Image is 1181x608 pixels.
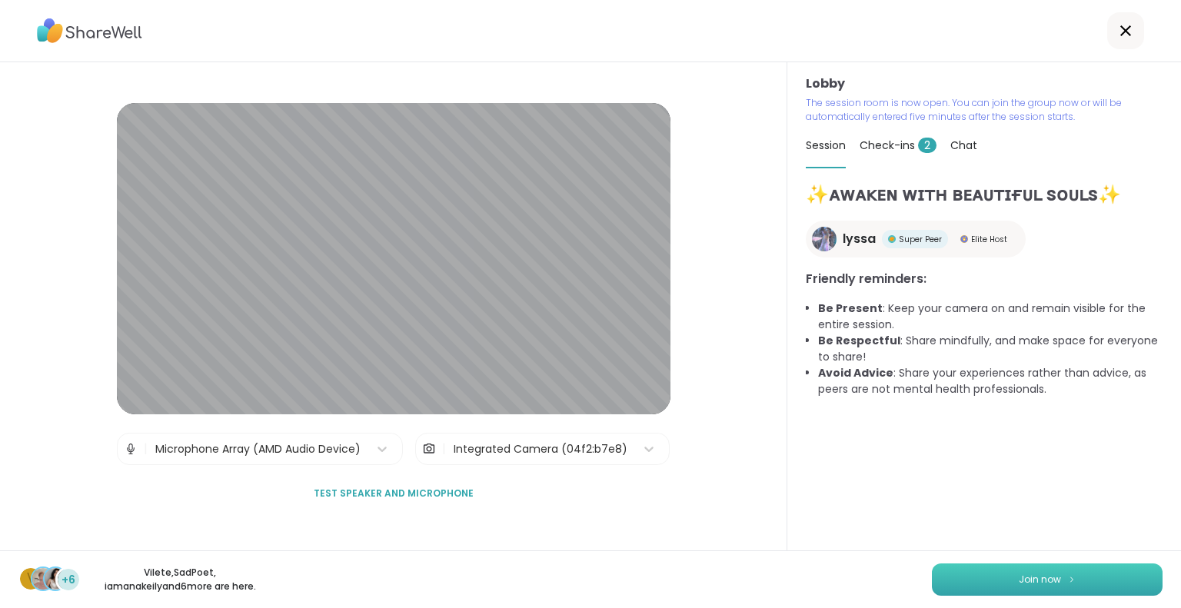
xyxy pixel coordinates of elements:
[94,566,266,593] p: Vilete , SadPoet , iamanakeily and 6 more are here.
[1019,573,1061,586] span: Join now
[932,563,1163,596] button: Join now
[971,234,1007,245] span: Elite Host
[843,230,876,248] span: lyssa
[812,227,837,251] img: lyssa
[806,96,1163,124] p: The session room is now open. You can join the group now or will be automatically entered five mi...
[888,235,896,243] img: Super Peer
[806,181,1163,208] h1: ✨ᴀᴡᴀᴋᴇɴ ᴡɪᴛʜ ʙᴇᴀᴜᴛɪғᴜʟ sᴏᴜʟs✨
[806,75,1163,93] h3: Lobby
[144,434,148,464] span: |
[818,333,1163,365] li: : Share mindfully, and make space for everyone to share!
[899,234,942,245] span: Super Peer
[818,365,1163,397] li: : Share your experiences rather than advice, as peers are not mental health professionals.
[442,434,446,464] span: |
[314,487,474,500] span: Test speaker and microphone
[124,434,138,464] img: Microphone
[806,138,846,153] span: Session
[918,138,936,153] span: 2
[818,333,900,348] b: Be Respectful
[155,441,361,457] div: Microphone Array (AMD Audio Device)
[422,434,436,464] img: Camera
[950,138,977,153] span: Chat
[308,477,480,510] button: Test speaker and microphone
[32,568,54,590] img: SadPoet
[62,572,75,588] span: +6
[818,301,883,316] b: Be Present
[818,301,1163,333] li: : Keep your camera on and remain visible for the entire session.
[806,270,1163,288] h3: Friendly reminders:
[454,441,627,457] div: Integrated Camera (04f2:b7e8)
[27,569,35,589] span: V
[960,235,968,243] img: Elite Host
[1067,575,1076,583] img: ShareWell Logomark
[806,221,1026,257] a: lyssalyssaSuper PeerSuper PeerElite HostElite Host
[37,13,142,48] img: ShareWell Logo
[818,365,893,380] b: Avoid Advice
[45,568,66,590] img: iamanakeily
[860,138,936,153] span: Check-ins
